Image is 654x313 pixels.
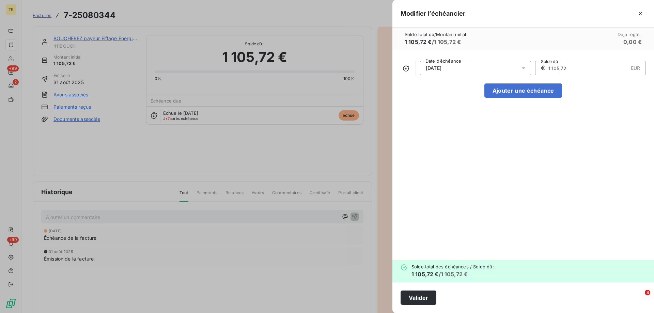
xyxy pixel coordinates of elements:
[401,9,465,18] h5: Modifier l’échéancier
[631,290,647,306] iframe: Intercom live chat
[426,65,441,71] span: [DATE]
[484,83,562,98] button: Ajouter une échéance
[411,264,495,269] span: Solde total des échéances / Solde dû :
[623,38,642,46] h6: 0,00 €
[405,32,466,37] span: Solde total dû / Montant initial
[405,38,432,45] span: 1 105,72 €
[645,290,650,295] span: 4
[411,270,495,278] h6: / 1 105,72 €
[401,291,436,305] button: Valider
[405,38,466,46] h6: / 1 105,72 €
[411,271,439,278] span: 1 105,72 €
[618,32,642,37] span: Déjà réglé :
